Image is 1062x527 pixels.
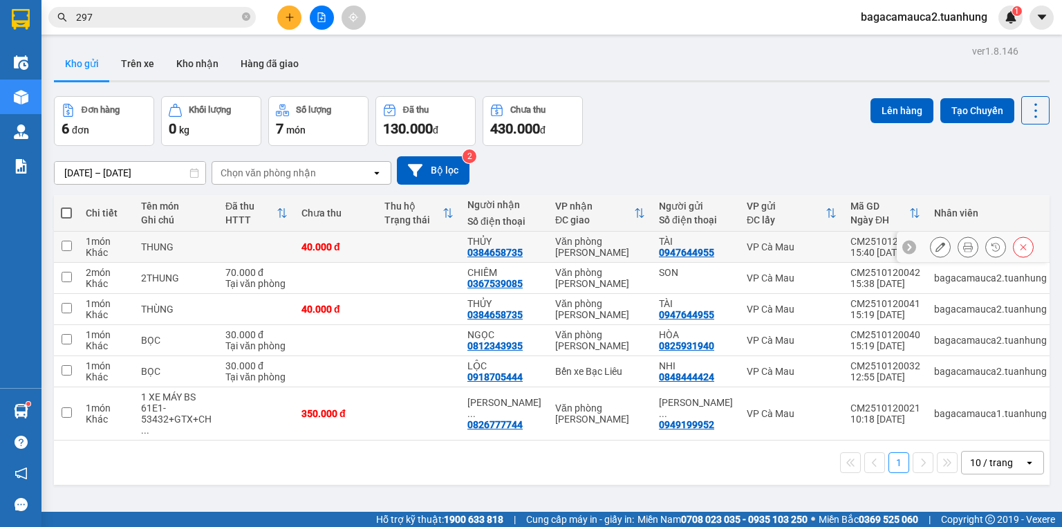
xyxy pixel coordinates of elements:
[165,47,230,80] button: Kho nhận
[14,404,28,418] img: warehouse-icon
[467,216,541,227] div: Số điện thoại
[54,96,154,146] button: Đơn hàng6đơn
[218,195,295,232] th: Toggle SortBy
[483,96,583,146] button: Chưa thu430.000đ
[268,96,369,146] button: Số lượng7món
[62,120,69,137] span: 6
[467,309,523,320] div: 0384658735
[490,120,540,137] span: 430.000
[1012,6,1022,16] sup: 1
[225,201,277,212] div: Đã thu
[12,9,30,30] img: logo-vxr
[934,408,1047,419] div: bagacamauca1.tuanhung
[850,371,920,382] div: 12:55 [DATE]
[86,309,127,320] div: Khác
[15,467,28,480] span: notification
[230,47,310,80] button: Hàng đã giao
[850,360,920,371] div: CM2510120032
[467,371,523,382] div: 0918705444
[850,329,920,340] div: CM2510120040
[86,403,127,414] div: 1 món
[934,207,1047,219] div: Nhân viên
[681,514,808,525] strong: 0708 023 035 - 0935 103 250
[940,98,1014,123] button: Tạo Chuyến
[86,267,127,278] div: 2 món
[383,120,433,137] span: 130.000
[747,241,837,252] div: VP Cà Mau
[850,414,920,425] div: 10:18 [DATE]
[14,159,28,174] img: solution-icon
[286,124,306,136] span: món
[72,124,89,136] span: đơn
[14,55,28,70] img: warehouse-icon
[467,329,541,340] div: NGỌC
[1005,11,1017,24] img: icon-new-feature
[86,278,127,289] div: Khác
[375,96,476,146] button: Đã thu130.000đ
[659,247,714,258] div: 0947644955
[403,105,429,115] div: Đã thu
[555,298,645,320] div: Văn phòng [PERSON_NAME]
[1024,457,1035,468] svg: open
[659,309,714,320] div: 0947644955
[242,11,250,24] span: close-circle
[659,408,667,419] span: ...
[141,304,212,315] div: THÙNG
[1014,6,1019,16] span: 1
[444,514,503,525] strong: 1900 633 818
[467,278,523,289] div: 0367539085
[929,512,931,527] span: |
[141,425,149,436] span: ...
[659,371,714,382] div: 0848444424
[1036,11,1048,24] span: caret-down
[540,124,546,136] span: đ
[850,340,920,351] div: 15:19 [DATE]
[555,236,645,258] div: Văn phòng [PERSON_NAME]
[467,360,541,371] div: LỘC
[384,214,442,225] div: Trạng thái
[747,214,826,225] div: ĐC lấy
[850,247,920,258] div: 15:40 [DATE]
[555,214,634,225] div: ĐC giao
[637,512,808,527] span: Miền Nam
[26,402,30,406] sup: 1
[972,44,1018,59] div: ver 1.8.146
[659,298,733,309] div: TÀI
[189,105,231,115] div: Khối lượng
[371,167,382,178] svg: open
[161,96,261,146] button: Khối lượng0kg
[378,195,460,232] th: Toggle SortBy
[850,214,909,225] div: Ngày ĐH
[659,397,733,419] div: NGUYỄN HOÀNG NGHĨA
[844,195,927,232] th: Toggle SortBy
[659,236,733,247] div: TÀI
[301,241,371,252] div: 40.000 đ
[86,360,127,371] div: 1 món
[384,201,442,212] div: Thu hộ
[747,201,826,212] div: VP gửi
[659,329,733,340] div: HÒA
[310,6,334,30] button: file-add
[55,162,205,184] input: Select a date range.
[6,86,147,109] b: GỬI : VP Cà Mau
[225,278,288,289] div: Tại văn phòng
[555,329,645,351] div: Văn phòng [PERSON_NAME]
[467,340,523,351] div: 0812343935
[747,304,837,315] div: VP Cà Mau
[348,12,358,22] span: aim
[277,6,301,30] button: plus
[467,419,523,430] div: 0826777744
[86,329,127,340] div: 1 món
[141,391,212,436] div: 1 XE MÁY BS 61E1-53432+GTX+CHÌA KHÓA
[659,360,733,371] div: NHI
[301,408,371,419] div: 350.000 đ
[850,8,998,26] span: bagacamauca2.tuanhung
[141,335,212,346] div: BỌC
[221,166,316,180] div: Chọn văn phòng nhận
[141,214,212,225] div: Ghi chú
[86,414,127,425] div: Khác
[1030,6,1054,30] button: caret-down
[467,397,541,419] div: NGUYỄN THỊ PHƯƠNG TRINH
[14,90,28,104] img: warehouse-icon
[80,33,91,44] span: environment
